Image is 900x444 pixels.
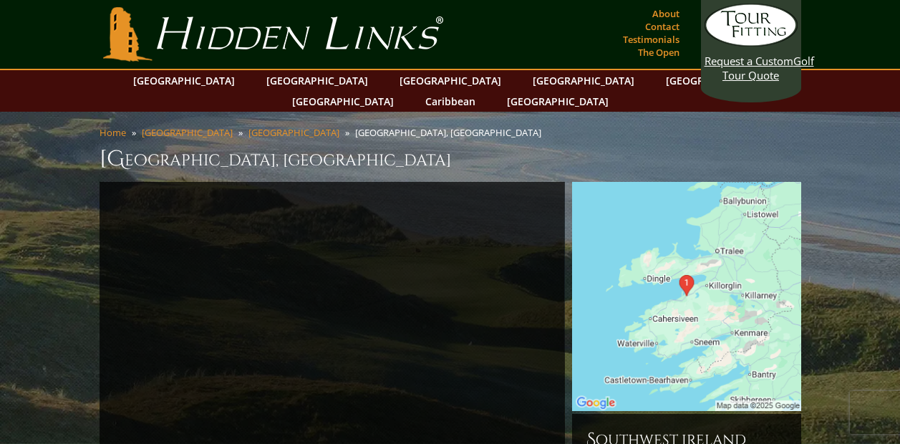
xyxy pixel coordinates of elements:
[642,16,683,37] a: Contact
[659,70,775,91] a: [GEOGRAPHIC_DATA]
[392,70,508,91] a: [GEOGRAPHIC_DATA]
[100,145,801,173] h1: [GEOGRAPHIC_DATA], [GEOGRAPHIC_DATA]
[355,126,547,139] li: [GEOGRAPHIC_DATA], [GEOGRAPHIC_DATA]
[285,91,401,112] a: [GEOGRAPHIC_DATA]
[619,29,683,49] a: Testimonials
[126,70,242,91] a: [GEOGRAPHIC_DATA]
[259,70,375,91] a: [GEOGRAPHIC_DATA]
[418,91,483,112] a: Caribbean
[526,70,642,91] a: [GEOGRAPHIC_DATA]
[705,54,793,68] span: Request a Custom
[705,4,798,82] a: Request a CustomGolf Tour Quote
[100,126,126,139] a: Home
[142,126,233,139] a: [GEOGRAPHIC_DATA]
[500,91,616,112] a: [GEOGRAPHIC_DATA]
[634,42,683,62] a: The Open
[649,4,683,24] a: About
[572,182,801,411] img: Google Map of Glenbeigh, Co. Kerry, Ireland
[248,126,339,139] a: [GEOGRAPHIC_DATA]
